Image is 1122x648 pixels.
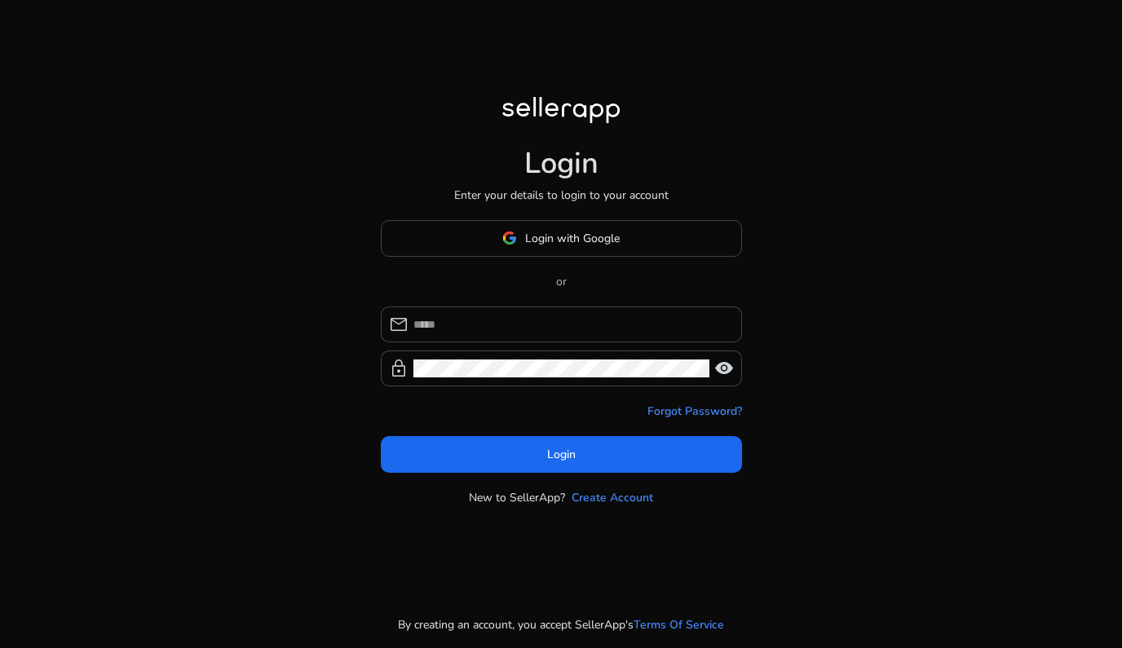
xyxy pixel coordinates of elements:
[381,273,742,290] p: or
[454,187,669,204] p: Enter your details to login to your account
[525,230,620,247] span: Login with Google
[714,359,734,378] span: visibility
[572,489,653,506] a: Create Account
[547,446,576,463] span: Login
[469,489,565,506] p: New to SellerApp?
[381,436,742,473] button: Login
[381,220,742,257] button: Login with Google
[389,359,409,378] span: lock
[389,315,409,334] span: mail
[647,403,742,420] a: Forgot Password?
[634,616,724,633] a: Terms Of Service
[502,231,517,245] img: google-logo.svg
[524,146,599,181] h1: Login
